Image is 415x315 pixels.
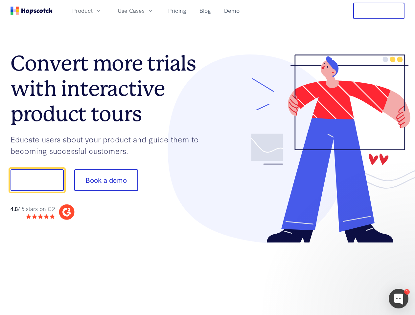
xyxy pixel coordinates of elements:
a: Blog [197,5,214,16]
button: Free Trial [353,3,404,19]
a: Home [11,7,53,15]
button: Book a demo [74,169,138,191]
button: Show me! [11,169,64,191]
a: Demo [221,5,242,16]
p: Educate users about your product and guide them to becoming successful customers. [11,134,208,156]
button: Product [68,5,106,16]
strong: 4.8 [11,205,18,212]
h1: Convert more trials with interactive product tours [11,51,208,126]
div: / 5 stars on G2 [11,205,55,213]
span: Use Cases [118,7,145,15]
button: Use Cases [114,5,158,16]
div: 1 [404,289,410,295]
span: Product [72,7,93,15]
a: Pricing [166,5,189,16]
